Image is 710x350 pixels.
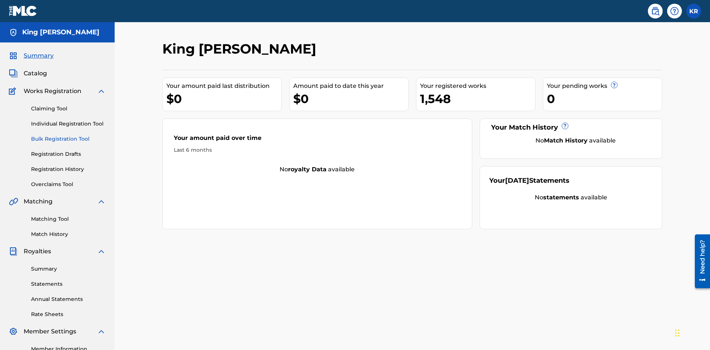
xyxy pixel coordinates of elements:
[31,165,106,173] a: Registration History
[673,315,710,350] iframe: Chat Widget
[689,231,710,292] iframe: Resource Center
[648,4,663,18] a: Public Search
[9,197,18,206] img: Matching
[562,123,568,129] span: ?
[544,137,588,144] strong: Match History
[9,69,18,78] img: Catalog
[489,193,653,202] div: No available
[31,181,106,188] a: Overclaims Tool
[9,51,18,60] img: Summary
[31,310,106,318] a: Rate Sheets
[97,197,106,206] img: expand
[667,4,682,18] div: Help
[166,82,281,90] div: Your amount paid last distribution
[31,280,106,288] a: Statements
[163,165,472,174] div: No available
[31,150,106,158] a: Registration Drafts
[174,134,461,146] div: Your amount paid over time
[97,327,106,336] img: expand
[651,7,660,16] img: search
[9,51,54,60] a: SummarySummary
[31,105,106,113] a: Claiming Tool
[489,176,569,186] div: Your Statements
[288,166,327,173] strong: royalty data
[22,28,99,37] h5: King McTesterson
[9,87,18,96] img: Works Registration
[505,176,529,185] span: [DATE]
[547,82,662,90] div: Your pending works
[670,7,679,16] img: help
[97,247,106,256] img: expand
[543,194,579,201] strong: statements
[547,90,662,107] div: 0
[162,41,320,57] h2: King [PERSON_NAME]
[293,82,408,90] div: Amount paid to date this year
[9,247,18,256] img: Royalties
[24,69,47,78] span: Catalog
[31,230,106,238] a: Match History
[97,87,106,96] img: expand
[31,265,106,273] a: Summary
[166,90,281,107] div: $0
[24,87,81,96] span: Works Registration
[498,136,653,145] div: No available
[9,327,18,336] img: Member Settings
[31,135,106,143] a: Bulk Registration Tool
[24,197,53,206] span: Matching
[31,295,106,303] a: Annual Statements
[420,82,535,90] div: Your registered works
[293,90,408,107] div: $0
[611,82,617,88] span: ?
[420,90,535,107] div: 1,548
[489,123,653,133] div: Your Match History
[9,6,37,16] img: MLC Logo
[24,327,76,336] span: Member Settings
[9,28,18,37] img: Accounts
[9,69,47,78] a: CatalogCatalog
[31,120,106,128] a: Individual Registration Tool
[686,4,701,18] div: User Menu
[24,51,54,60] span: Summary
[675,322,680,344] div: Drag
[24,247,51,256] span: Royalties
[174,146,461,154] div: Last 6 months
[31,215,106,223] a: Matching Tool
